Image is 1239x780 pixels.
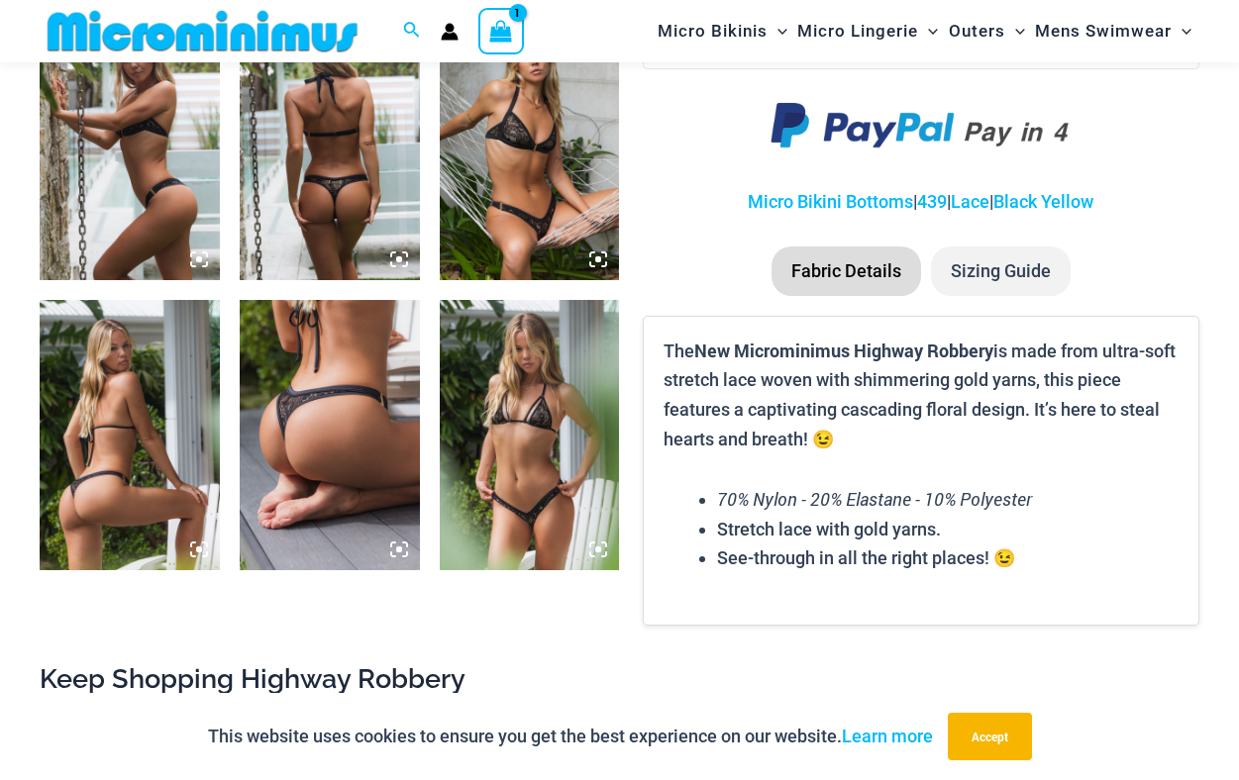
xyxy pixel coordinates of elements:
img: Highway Robbery Black Gold 305 Tri Top 439 Clip Bottom [240,300,420,570]
li: Stretch lace with gold yarns. [717,515,1179,544]
li: Sizing Guide [931,246,1071,296]
b: New Microminimus Highway Robbery [694,339,993,362]
a: Yellow [1041,191,1093,212]
img: Highway Robbery Black Gold 359 Clip Top 439 Clip Bottom [440,10,620,280]
a: Learn more [842,726,933,746]
p: | | | [643,187,1199,217]
a: Search icon link [403,19,421,44]
span: Outers [949,6,1005,56]
a: Lace [951,191,989,212]
a: Mens SwimwearMenu ToggleMenu Toggle [1030,6,1196,56]
p: This website uses cookies to ensure you get the best experience on our website. [208,722,933,751]
li: Fabric Details [772,246,921,296]
span: Menu Toggle [1172,6,1191,56]
a: Micro BikinisMenu ToggleMenu Toggle [653,6,792,56]
h2: Keep Shopping Highway Robbery [40,661,1199,696]
a: View Shopping Cart, 1 items [478,8,524,53]
span: Menu Toggle [1005,6,1025,56]
a: OutersMenu ToggleMenu Toggle [944,6,1030,56]
span: Micro Lingerie [797,6,918,56]
img: Highway Robbery Black Gold 359 Clip Top 439 Clip Bottom [40,10,220,280]
span: Mens Swimwear [1035,6,1172,56]
a: Micro LingerieMenu ToggleMenu Toggle [792,6,943,56]
em: 70% Nylon - 20% Elastane - 10% Polyester [717,487,1032,511]
a: Account icon link [441,23,459,41]
img: Highway Robbery Black Gold 359 Clip Top 439 Clip Bottom [240,10,420,280]
img: Highway Robbery Black Gold 305 Tri Top 439 Clip Bottom [40,300,220,570]
button: Accept [948,713,1032,760]
span: Micro Bikinis [658,6,768,56]
a: 439 [917,191,947,212]
a: Black [993,191,1037,212]
li: See-through in all the right places! 😉 [717,543,1179,573]
span: Menu Toggle [768,6,787,56]
span: Menu Toggle [918,6,938,56]
img: Highway Robbery Black Gold 305 Tri Top 439 Clip Bottom [440,300,620,570]
a: Micro Bikini Bottoms [748,191,913,212]
nav: Site Navigation [650,3,1199,59]
img: MM SHOP LOGO FLAT [40,9,365,53]
p: The is made from ultra-soft stretch lace woven with shimmering gold yarns, this piece features a ... [664,337,1179,454]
